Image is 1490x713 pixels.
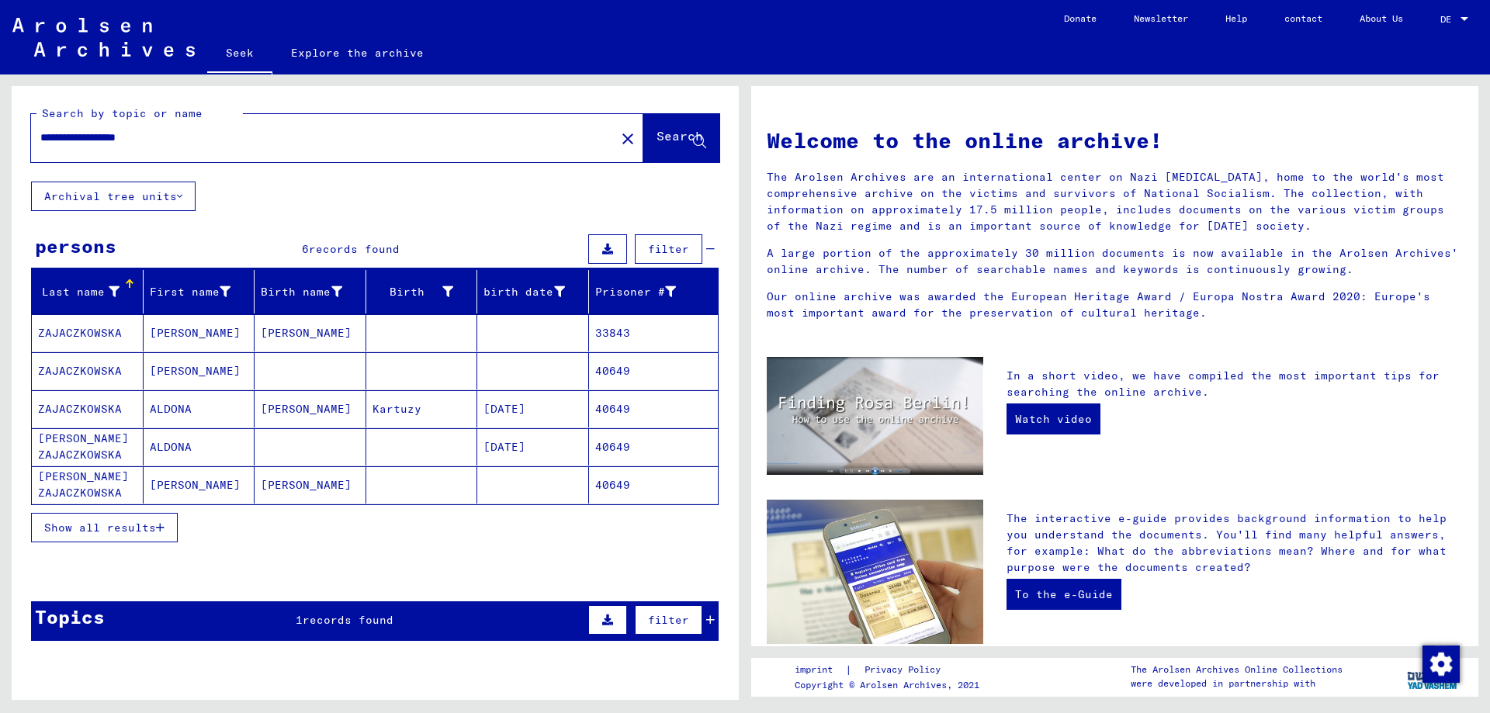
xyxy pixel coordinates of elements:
[767,289,1430,320] font: Our online archive was awarded the European Heritage Award / Europa Nostra Award 2020: Europe's m...
[595,402,630,416] font: 40649
[261,285,331,299] font: Birth name
[767,357,983,475] img: video.jpg
[767,126,1163,154] font: Welcome to the online archive!
[38,469,129,500] font: [PERSON_NAME] ZAJACZKOWSKA
[44,189,177,203] font: Archival tree units
[595,364,630,378] font: 40649
[1131,663,1343,675] font: The Arolsen Archives Online Collections
[1015,587,1113,601] font: To the e-Guide
[291,46,424,60] font: Explore the archive
[303,613,393,627] font: records found
[1007,369,1440,399] font: In a short video, we have compiled the most important tips for searching the online archive.
[150,279,255,304] div: First name
[372,402,421,416] font: Kartuzy
[1440,13,1451,25] font: DE
[272,34,442,71] a: Explore the archive
[38,326,122,340] font: ZAJACZKOWSKA
[767,170,1444,233] font: The Arolsen Archives are an international center on Nazi [MEDICAL_DATA], home to the world's most...
[150,402,192,416] font: ALDONA
[845,663,852,677] font: |
[44,521,156,535] font: Show all results
[619,130,637,148] mat-icon: close
[795,679,979,691] font: Copyright © Arolsen Archives, 2021
[1225,12,1247,24] font: Help
[296,613,303,627] font: 1
[255,270,366,313] mat-header-cell: Birth name
[1422,646,1460,683] img: Change consent
[38,431,129,462] font: [PERSON_NAME] ZAJACZKOWSKA
[595,279,700,304] div: Prisoner #
[302,242,309,256] font: 6
[1134,12,1188,24] font: Newsletter
[207,34,272,74] a: Seek
[595,285,665,299] font: Prisoner #
[150,285,220,299] font: First name
[226,46,254,60] font: Seek
[635,605,702,635] button: filter
[865,663,941,675] font: Privacy Policy
[390,285,424,299] font: Birth
[767,246,1458,276] font: A large portion of the approximately 30 million documents is now available in the Arolsen Archive...
[1360,12,1403,24] font: About Us
[1007,579,1121,610] a: To the e-Guide
[483,440,525,454] font: [DATE]
[852,662,959,678] a: Privacy Policy
[150,478,241,492] font: [PERSON_NAME]
[31,182,196,211] button: Archival tree units
[1064,12,1097,24] font: Donate
[366,270,478,313] mat-header-cell: Birth
[261,402,352,416] font: [PERSON_NAME]
[595,326,630,340] font: 33843
[150,364,241,378] font: [PERSON_NAME]
[1131,677,1315,689] font: were developed in partnership with
[477,270,589,313] mat-header-cell: birth date
[635,234,702,264] button: filter
[643,114,719,162] button: Search
[32,270,144,313] mat-header-cell: Last name
[589,270,719,313] mat-header-cell: Prisoner #
[38,402,122,416] font: ZAJACZKOWSKA
[483,285,553,299] font: birth date
[261,326,352,340] font: [PERSON_NAME]
[144,270,255,313] mat-header-cell: First name
[648,613,689,627] font: filter
[657,128,703,144] font: Search
[35,605,105,628] font: Topics
[150,440,192,454] font: ALDONA
[1007,511,1447,574] font: The interactive e-guide provides background information to help you understand the documents. You...
[12,18,195,57] img: Arolsen_neg.svg
[595,440,630,454] font: 40649
[261,279,366,304] div: Birth name
[1404,657,1462,696] img: yv_logo.png
[150,326,241,340] font: [PERSON_NAME]
[648,242,689,256] font: filter
[261,478,352,492] font: [PERSON_NAME]
[42,285,105,299] font: Last name
[483,279,588,304] div: birth date
[38,279,143,304] div: Last name
[1284,12,1322,24] font: contact
[35,234,116,258] font: persons
[612,123,643,154] button: Clear
[795,663,833,675] font: imprint
[309,242,400,256] font: records found
[1007,403,1100,434] a: Watch video
[38,364,122,378] font: ZAJACZKOWSKA
[483,402,525,416] font: [DATE]
[795,662,845,678] a: imprint
[372,279,477,304] div: Birth
[1015,412,1092,426] font: Watch video
[31,513,178,542] button: Show all results
[42,106,203,120] font: Search by topic or name
[595,478,630,492] font: 40649
[767,500,983,644] img: eguide.jpg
